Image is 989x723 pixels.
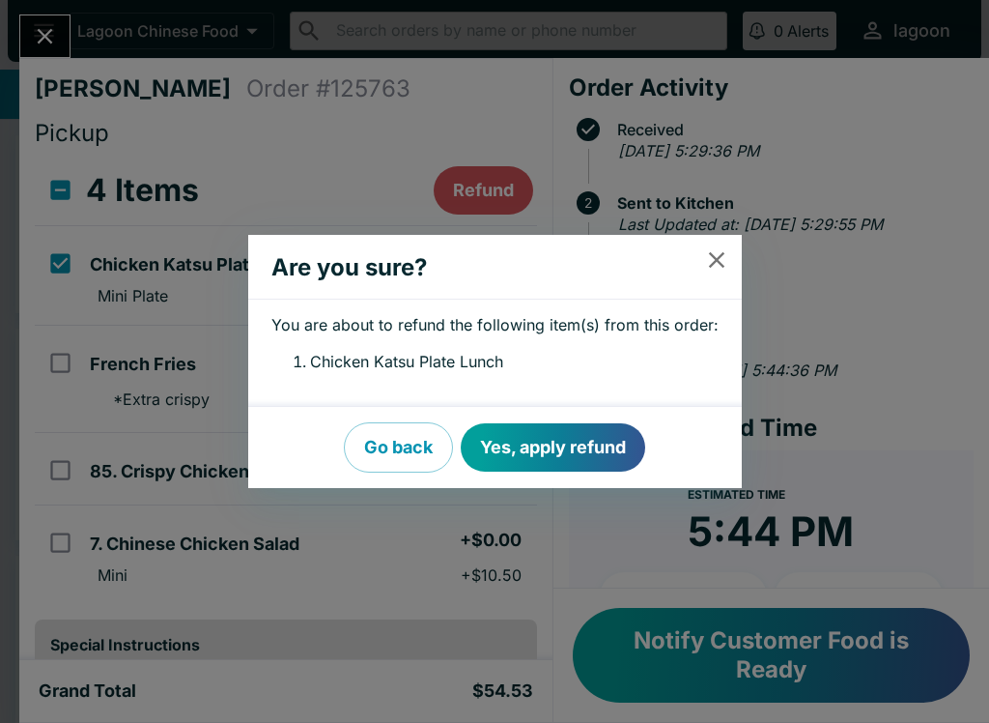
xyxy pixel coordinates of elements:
[271,315,719,334] p: You are about to refund the following item(s) from this order:
[344,422,453,473] button: Go back
[248,243,703,293] h2: Are you sure?
[692,235,741,284] button: close
[310,350,719,375] li: Chicken Katsu Plate Lunch
[461,423,645,472] button: Yes, apply refund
